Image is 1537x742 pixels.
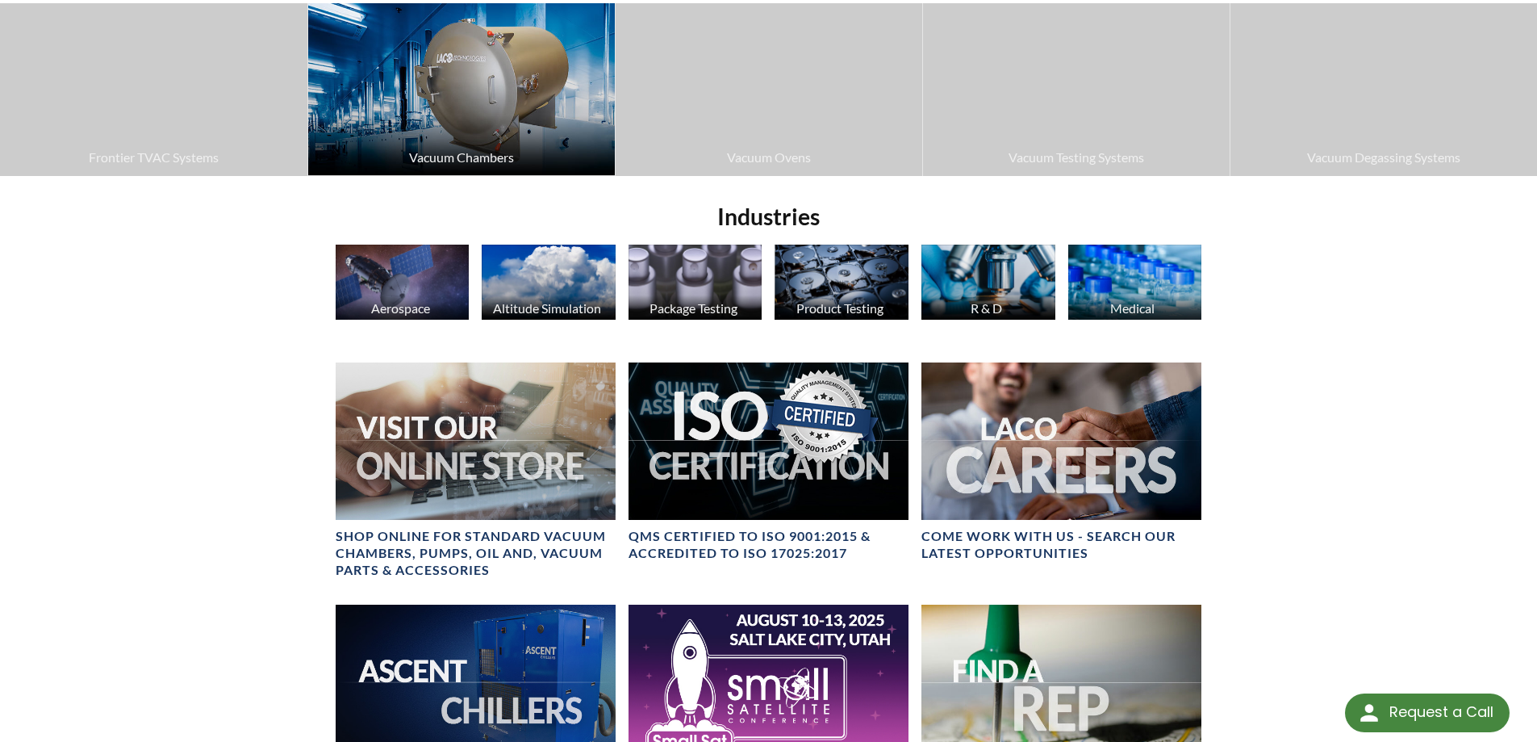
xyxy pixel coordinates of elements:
span: Vacuum Testing Systems [931,147,1222,168]
span: Vacuum Ovens [624,147,914,168]
span: Vacuum Chambers [316,147,607,168]
img: Microscope image [921,245,1055,320]
a: Vacuum Chambers [308,3,615,175]
div: Aerospace [333,300,468,316]
a: Package Testing Perfume Bottles image [629,245,762,324]
a: Product Testing Hard Drives image [775,245,908,324]
a: Aerospace Satellite image [336,245,470,324]
div: Request a Call [1389,694,1493,731]
img: Altitude Simulation, Clouds [482,245,616,320]
img: round button [1356,700,1382,726]
a: ISO Certification headerQMS CERTIFIED to ISO 9001:2015 & Accredited to ISO 17025:2017 [629,363,908,562]
img: Perfume Bottles image [629,245,762,320]
div: Package Testing [626,300,761,316]
span: Vacuum Degassing Systems [1238,147,1529,168]
a: Medical Medication Bottles image [1068,245,1202,324]
h4: COME WORK WITH US - SEARCH OUR LATEST OPPORTUNITIES [921,528,1201,562]
div: Altitude Simulation [479,300,614,316]
a: Vacuum Testing Systems [923,3,1230,175]
div: R & D [919,300,1054,316]
img: Hard Drives image [775,245,908,320]
div: Product Testing [772,300,907,316]
a: Vacuum Degassing Systems [1230,3,1537,175]
h4: QMS CERTIFIED to ISO 9001:2015 & Accredited to ISO 17025:2017 [629,528,908,562]
a: Visit Our Online Store headerSHOP ONLINE FOR STANDARD VACUUM CHAMBERS, PUMPS, OIL AND, VACUUM PAR... [336,363,616,579]
a: Header for LACO Careers OpportunitiesCOME WORK WITH US - SEARCH OUR LATEST OPPORTUNITIES [921,363,1201,562]
div: Medical [1066,300,1201,316]
span: Frontier TVAC Systems [8,147,299,168]
div: Request a Call [1345,694,1510,732]
h2: Industries [329,202,1209,232]
a: Vacuum Ovens [616,3,922,175]
img: Vacuum Chamber image [308,3,615,175]
h4: SHOP ONLINE FOR STANDARD VACUUM CHAMBERS, PUMPS, OIL AND, VACUUM PARTS & ACCESSORIES [336,528,616,578]
a: Altitude Simulation Altitude Simulation, Clouds [482,245,616,324]
a: R & D Microscope image [921,245,1055,324]
img: Satellite image [336,245,470,320]
img: Medication Bottles image [1068,245,1202,320]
